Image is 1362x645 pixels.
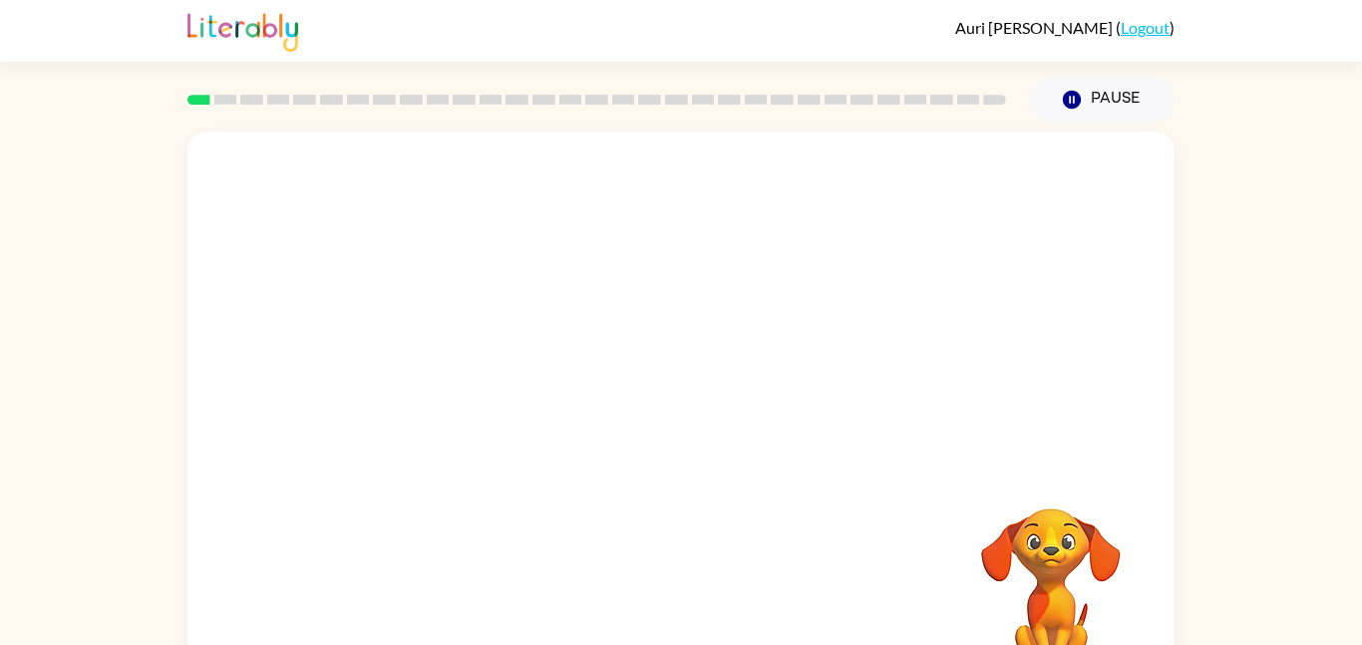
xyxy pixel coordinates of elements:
[1121,18,1170,37] a: Logout
[187,8,298,52] img: Literably
[1030,77,1175,123] button: Pause
[955,18,1116,37] span: Auri [PERSON_NAME]
[955,18,1175,37] div: ( )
